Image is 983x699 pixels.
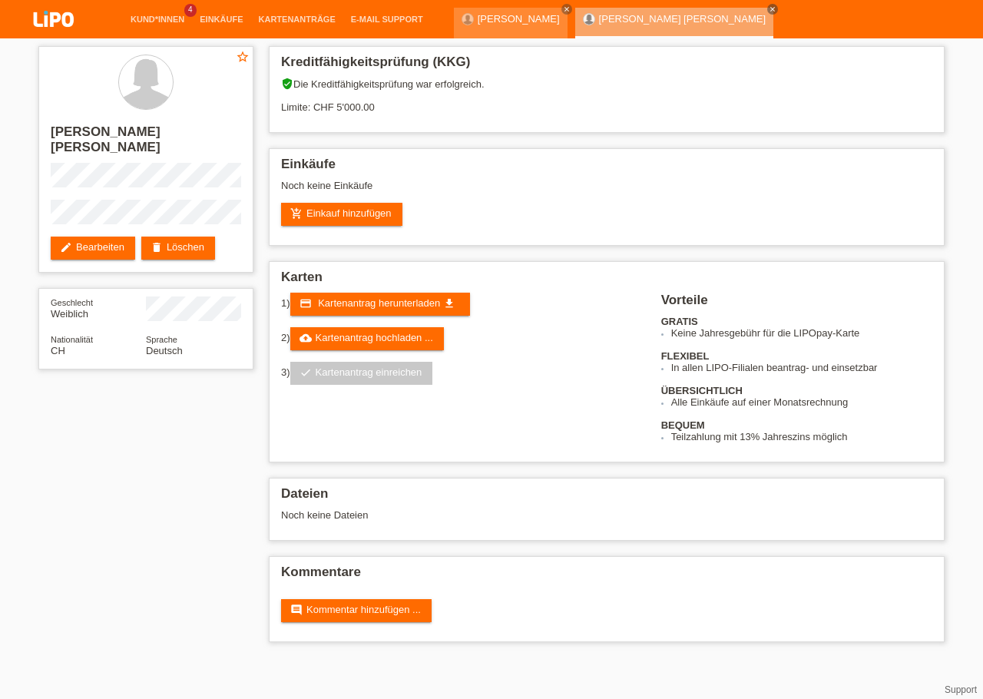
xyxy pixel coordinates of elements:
b: FLEXIBEL [661,350,710,362]
a: close [767,4,778,15]
div: 1) [281,293,642,316]
a: Kund*innen [123,15,192,24]
span: Sprache [146,335,177,344]
div: Weiblich [51,296,146,320]
a: deleteLöschen [141,237,215,260]
i: add_shopping_cart [290,207,303,220]
a: commentKommentar hinzufügen ... [281,599,432,622]
i: close [769,5,776,13]
a: [PERSON_NAME] [PERSON_NAME] [599,13,766,25]
a: editBearbeiten [51,237,135,260]
div: Noch keine Einkäufe [281,180,932,203]
a: Kartenanträge [251,15,343,24]
span: Kartenantrag herunterladen [318,297,440,309]
i: comment [290,604,303,616]
b: GRATIS [661,316,698,327]
i: get_app [443,297,455,310]
i: edit [60,241,72,253]
li: Alle Einkäufe auf einer Monatsrechnung [671,396,932,408]
i: credit_card [300,297,312,310]
h2: Dateien [281,486,932,509]
a: Einkäufe [192,15,250,24]
span: Deutsch [146,345,183,356]
a: star_border [236,50,250,66]
a: E-Mail Support [343,15,431,24]
a: [PERSON_NAME] [478,13,560,25]
i: close [563,5,571,13]
li: In allen LIPO-Filialen beantrag- und einsetzbar [671,362,932,373]
span: Nationalität [51,335,93,344]
h2: Kreditfähigkeitsprüfung (KKG) [281,55,932,78]
a: LIPO pay [15,31,92,43]
span: 4 [184,4,197,17]
a: add_shopping_cartEinkauf hinzufügen [281,203,402,226]
i: star_border [236,50,250,64]
a: cloud_uploadKartenantrag hochladen ... [290,327,444,350]
span: Geschlecht [51,298,93,307]
span: Schweiz [51,345,65,356]
i: cloud_upload [300,332,312,344]
div: 2) [281,327,642,350]
div: Die Kreditfähigkeitsprüfung war erfolgreich. Limite: CHF 5'000.00 [281,78,932,124]
h2: Einkäufe [281,157,932,180]
i: delete [151,241,163,253]
b: BEQUEM [661,419,705,431]
h2: [PERSON_NAME] [PERSON_NAME] [51,124,241,163]
li: Keine Jahresgebühr für die LIPOpay-Karte [671,327,932,339]
h2: Vorteile [661,293,932,316]
i: check [300,366,312,379]
a: Support [945,684,977,695]
h2: Kommentare [281,565,932,588]
div: Noch keine Dateien [281,509,750,521]
a: credit_card Kartenantrag herunterladen get_app [290,293,470,316]
li: Teilzahlung mit 13% Jahreszins möglich [671,431,932,442]
i: verified_user [281,78,293,90]
b: ÜBERSICHTLICH [661,385,743,396]
a: close [561,4,572,15]
a: checkKartenantrag einreichen [290,362,433,385]
h2: Karten [281,270,932,293]
div: 3) [281,362,642,385]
